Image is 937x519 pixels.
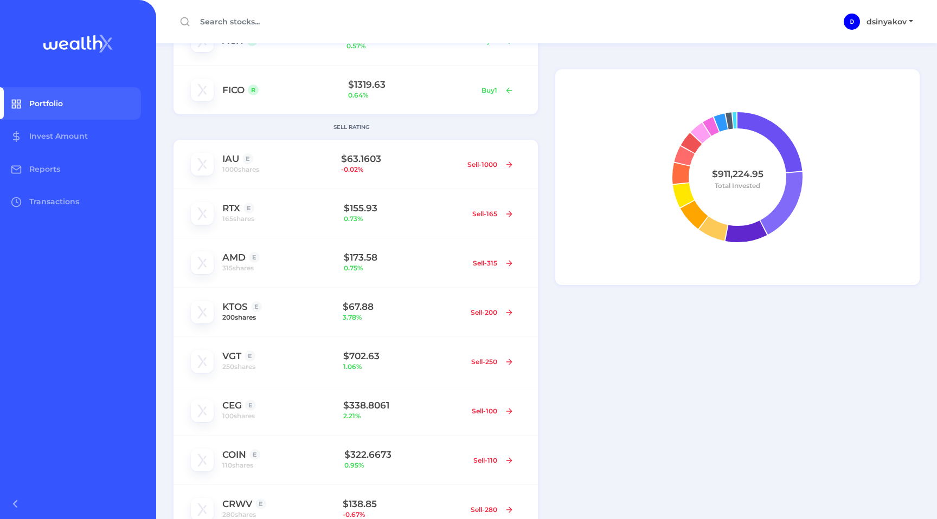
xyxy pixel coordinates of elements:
[191,449,214,471] img: COIN logo
[343,400,464,411] h1: $ 338.8061
[174,12,473,31] input: Search stocks...
[191,350,214,373] img: VGT logo
[222,252,246,263] a: AMD
[715,181,760,190] tspan: Total Invested
[465,205,521,222] button: Sell-165
[341,153,460,164] h1: $ 63.1603
[222,498,252,509] a: CRWV
[712,168,763,179] tspan: $911,224.95
[222,213,254,224] span: 165 shares
[191,202,214,225] img: RTX logo
[464,304,521,321] button: Sell-200
[344,263,465,274] span: 0.75 %
[222,85,245,95] a: FICO
[348,90,474,101] span: 0.64 %
[222,400,242,411] a: CEG
[222,35,243,46] a: ACN
[251,301,262,312] div: E
[474,82,521,99] button: Buy1
[850,19,854,25] span: D
[243,203,254,213] div: E
[465,403,521,419] button: Sell-100
[867,17,907,27] span: dsinyakov
[348,79,474,90] h1: $ 1319.63
[43,35,113,53] img: wealthX
[29,197,79,206] span: Transactions
[248,85,259,95] div: R
[222,164,259,175] span: 1000 shares
[191,301,214,323] img: KTOS logo
[341,164,460,175] span: -0.02 %
[460,156,521,173] button: Sell-1000
[344,203,465,213] h1: $ 155.93
[191,153,214,176] img: IAU logo
[464,501,521,518] button: Sell-280
[343,301,463,312] h1: $ 67.88
[156,123,547,131] p: SELL RATING
[222,361,255,372] span: 250 shares
[844,14,860,30] div: dsinyakov
[466,452,521,469] button: Sell-110
[344,460,466,471] span: 0.95 %
[191,79,214,101] img: FICO logo
[191,399,214,422] img: CEG logo
[343,351,464,361] h1: $ 702.63
[249,449,260,460] div: E
[222,301,248,312] a: KTOS
[191,251,214,274] img: AMD logo
[346,41,471,51] span: 0.57 %
[222,263,254,274] span: 315 shares
[466,255,521,271] button: Sell-315
[343,498,463,509] h1: $ 138.85
[222,411,255,421] span: 100 shares
[860,13,920,31] button: dsinyakov
[222,153,239,164] a: IAU
[222,312,256,323] span: 200 shares
[29,164,60,174] span: Reports
[245,400,256,411] div: E
[255,498,266,509] div: E
[344,213,465,224] span: 0.73 %
[222,460,253,471] span: 110 shares
[344,252,465,263] h1: $ 173.58
[344,449,466,460] h1: $ 322.6673
[464,353,521,370] button: Sell-250
[222,203,240,213] a: RTX
[29,131,88,141] span: Invest Amount
[249,252,260,263] div: E
[222,449,246,460] a: COIN
[222,351,241,361] a: VGT
[29,99,63,108] span: Portfolio
[343,411,464,421] span: 2.21 %
[343,312,463,323] span: 3.78 %
[242,153,253,164] div: E
[343,361,464,372] span: 1.06 %
[245,351,255,361] div: E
